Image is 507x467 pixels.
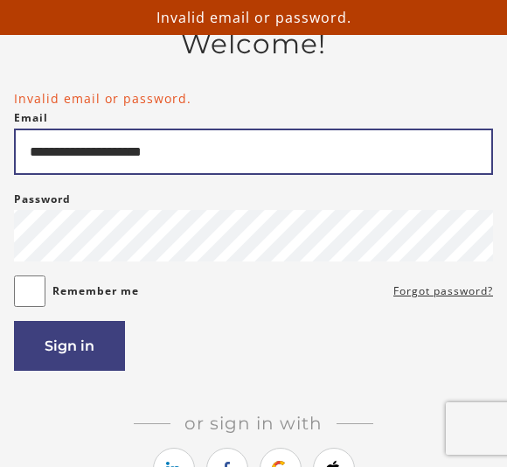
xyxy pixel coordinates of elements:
[14,28,493,61] h2: Welcome!
[14,108,48,129] label: Email
[170,413,337,434] span: Or sign in with
[7,7,500,28] p: Invalid email or password.
[393,281,493,302] a: Forgot password?
[52,281,139,302] label: Remember me
[14,321,125,371] button: Sign in
[14,189,71,210] label: Password
[14,89,493,108] li: Invalid email or password.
